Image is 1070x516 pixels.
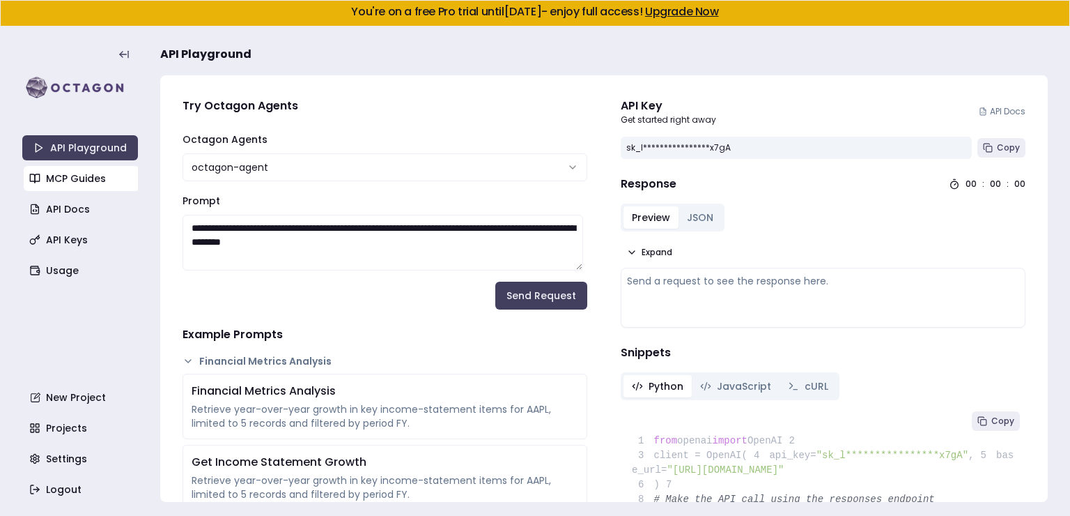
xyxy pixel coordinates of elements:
[183,326,587,343] h4: Example Prompts
[12,6,1058,17] h5: You're on a free Pro trial until [DATE] - enjoy full access!
[667,464,784,476] span: "[URL][DOMAIN_NAME]"
[977,138,1025,158] button: Copy
[966,179,977,190] div: 00
[24,416,139,441] a: Projects
[183,132,267,146] label: Octagon Agents
[972,411,1020,431] button: Copy
[660,478,682,492] span: 7
[997,142,1020,153] span: Copy
[24,197,139,222] a: API Docs
[991,416,1014,427] span: Copy
[632,450,747,461] span: client = OpenAI(
[979,106,1025,117] a: API Docs
[24,477,139,502] a: Logout
[621,243,678,262] button: Expand
[495,282,587,310] button: Send Request
[192,402,578,430] div: Retrieve year-over-year growth in key income-statement items for AAPL, limited to 5 records and f...
[654,494,935,505] span: # Make the API call using the responses endpoint
[632,478,654,492] span: 6
[982,179,984,190] div: :
[642,247,672,258] span: Expand
[782,434,805,448] span: 2
[990,179,1001,190] div: 00
[183,354,587,368] button: Financial Metrics Analysis
[183,194,220,208] label: Prompt
[192,473,578,501] div: Retrieve year-over-year growth in key income-statement items for AAPL, limited to 5 records and f...
[632,479,660,490] span: )
[192,454,578,471] div: Get Income Statement Growth
[769,450,816,461] span: api_key=
[24,385,139,410] a: New Project
[1014,179,1025,190] div: 00
[621,114,716,126] p: Get started right away
[974,448,996,463] span: 5
[160,46,251,63] span: API Playground
[713,435,747,446] span: import
[632,448,654,463] span: 3
[621,176,676,192] h4: Response
[717,379,771,393] span: JavaScript
[621,98,716,114] div: API Key
[24,446,139,471] a: Settings
[677,435,712,446] span: openai
[747,435,782,446] span: OpenAI
[623,206,679,229] button: Preview
[183,98,587,114] h4: Try Octagon Agents
[649,379,683,393] span: Python
[22,74,138,102] img: logo-rect-yK7x_WSZ.svg
[621,344,1025,361] h4: Snippets
[632,492,654,507] span: 8
[24,227,139,252] a: API Keys
[1007,179,1009,190] div: :
[805,379,828,393] span: cURL
[968,450,974,461] span: ,
[24,258,139,283] a: Usage
[645,3,719,20] a: Upgrade Now
[679,206,722,229] button: JSON
[632,434,654,448] span: 1
[627,274,1019,288] div: Send a request to see the response here.
[24,166,139,191] a: MCP Guides
[192,383,578,400] div: Financial Metrics Analysis
[747,448,770,463] span: 4
[654,435,678,446] span: from
[22,135,138,160] a: API Playground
